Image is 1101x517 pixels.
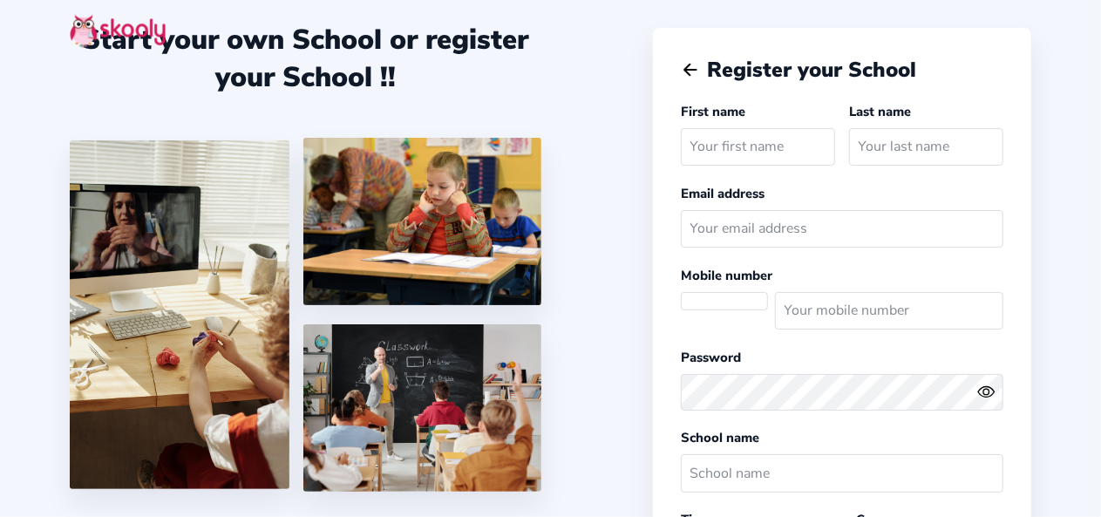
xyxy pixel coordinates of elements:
[849,128,1003,166] input: Your last name
[303,138,541,305] img: 4.png
[70,14,166,48] img: skooly-logo.png
[681,454,1003,492] input: School name
[707,56,916,84] span: Register your School
[681,210,1003,248] input: Your email address
[681,103,745,120] label: First name
[303,324,541,492] img: 5.png
[681,60,700,79] button: arrow back outline
[977,383,996,401] ion-icon: eye outline
[681,267,772,284] label: Mobile number
[681,185,765,202] label: Email address
[681,128,835,166] input: Your first name
[681,349,741,366] label: Password
[977,383,1003,401] button: eye outlineeye off outline
[849,103,911,120] label: Last name
[681,429,759,446] label: School name
[70,140,289,489] img: 1.jpg
[775,292,1003,330] input: Your mobile number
